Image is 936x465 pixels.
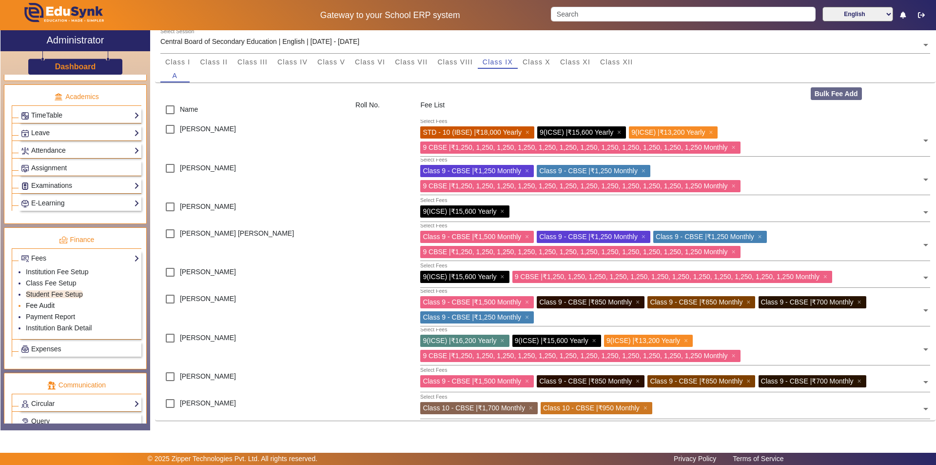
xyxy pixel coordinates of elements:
span: Class IX [483,59,513,65]
span: 9 CBSE | ₹1,250, 1,250, 1,250, 1,250, 1,250, 1,250, 1,250, 1,250, 1,250, 1,250, 1,250, 1,250 Monthly [423,143,727,151]
span: × [746,298,753,306]
span: Class VII [395,59,428,65]
a: Query [21,416,139,427]
a: Terms of Service [728,452,788,465]
img: Assignments.png [21,165,29,172]
div: [PERSON_NAME] [155,289,350,328]
span: Expenses [31,345,61,353]
img: communication.png [47,381,56,390]
span: Class 9 - CBSE | ₹1,250 Monthly [423,313,521,321]
div: Select Fees [420,366,447,374]
span: Class 9 - CBSE | ₹700 Monthly [761,377,854,385]
span: Class 9 - CBSE | ₹1,250 Monthly [539,167,638,175]
span: 9(ICSE) | ₹16,200 Yearly [423,337,496,344]
span: × [525,377,531,385]
div: Select Fees [420,326,447,334]
span: Class 10 - CBSE | ₹950 Monthly [543,404,640,412]
div: [PERSON_NAME] [155,367,350,394]
span: 9 CBSE | ₹1,250, 1,250, 1,250, 1,250, 1,250, 1,250, 1,250, 1,250, 1,250, 1,250, 1,250, 1,250 Monthly [515,273,819,281]
div: Central Board of Secondary Education | English | [DATE] - [DATE] [160,37,359,47]
span: × [731,352,738,360]
a: Institution Fee Setup [26,268,88,276]
span: 9(ICSE) | ₹15,600 Yearly [515,337,588,344]
a: Student Fee Setup [26,290,83,298]
img: Payroll.png [21,345,29,353]
span: Class 9 - CBSE | ₹1,250 Monthly [656,233,754,241]
div: Select Fees [420,118,447,125]
span: Class XI [560,59,590,65]
span: Class 9 - CBSE | ₹850 Monthly [650,377,742,385]
a: Fee Audit [26,302,55,309]
div: Select Fees [420,287,447,295]
span: Class 9 - CBSE | ₹700 Monthly [761,298,854,306]
span: 9 CBSE | ₹1,250, 1,250, 1,250, 1,250, 1,250, 1,250, 1,250, 1,250, 1,250, 1,250, 1,250, 1,250 Monthly [423,352,727,360]
span: 9(ICSE) | ₹13,200 Yearly [606,337,680,344]
span: × [857,298,863,306]
span: Class V [317,59,345,65]
span: × [642,167,648,175]
span: × [731,248,738,256]
a: Dashboard [55,61,97,72]
span: Query [31,417,50,425]
p: © 2025 Zipper Technologies Pvt. Ltd. All rights reserved. [148,454,318,464]
span: Assignment [31,164,67,172]
span: × [642,233,648,241]
div: Select Fees [420,197,447,204]
span: × [592,337,599,344]
span: Class 9 - CBSE | ₹850 Monthly [539,377,632,385]
span: × [709,128,715,136]
div: [PERSON_NAME] [155,159,350,197]
div: Select Fees [420,262,447,270]
p: Communication [12,380,141,390]
span: × [636,377,642,385]
span: × [823,273,830,281]
span: × [529,404,535,412]
span: × [643,404,650,412]
p: Academics [12,92,141,102]
span: 9(ICSE) | ₹15,600 Yearly [423,273,496,281]
a: Administrator [0,30,150,51]
span: 9(ICSE) | ₹15,600 Yearly [540,128,613,136]
div: [PERSON_NAME] [155,328,350,367]
span: Class 9 - CBSE | ₹1,250 Monthly [539,233,638,241]
h3: Dashboard [55,62,96,71]
span: × [758,233,764,241]
span: × [500,207,507,215]
span: × [746,377,753,385]
span: × [684,337,690,344]
img: Support-tickets.png [21,418,29,425]
a: Expenses [21,344,139,355]
span: 9 CBSE | ₹1,250, 1,250, 1,250, 1,250, 1,250, 1,250, 1,250, 1,250, 1,250, 1,250, 1,250, 1,250 Monthly [423,182,727,190]
span: Class 9 - CBSE | ₹850 Monthly [539,298,632,306]
span: × [731,182,738,190]
span: Class VIII [437,59,472,65]
span: × [526,128,532,136]
span: Class 10 - CBSE | ₹1,700 Monthly [423,404,525,412]
h5: Gateway to your School ERP system [239,10,541,20]
span: Class XII [600,59,633,65]
span: × [500,337,507,344]
a: Payment Report [26,313,75,321]
span: Class 9 - CBSE | ₹1,500 Monthly [423,377,521,385]
div: Fee List [415,100,936,120]
p: Finance [12,235,141,245]
span: × [525,313,531,321]
div: Select Session [160,28,194,36]
span: × [525,167,531,175]
span: × [525,233,531,241]
h2: Administrator [47,34,104,46]
span: × [525,298,531,306]
span: Class 9 - CBSE | ₹1,500 Monthly [423,298,521,306]
div: Name [155,100,350,120]
span: × [617,128,624,136]
div: [PERSON_NAME] [PERSON_NAME] [155,224,350,263]
div: [PERSON_NAME] [155,394,350,421]
a: Institution Bank Detail [26,324,92,332]
span: STD - 10 (IBSE) | ₹18,000 Yearly [423,128,522,136]
div: Roll No. [351,100,415,120]
div: [PERSON_NAME] [155,263,350,289]
span: × [731,143,738,151]
span: 9 CBSE | ₹1,250, 1,250, 1,250, 1,250, 1,250, 1,250, 1,250, 1,250, 1,250, 1,250, 1,250, 1,250 Monthly [423,248,727,256]
span: × [857,377,863,385]
span: Class VI [355,59,385,65]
